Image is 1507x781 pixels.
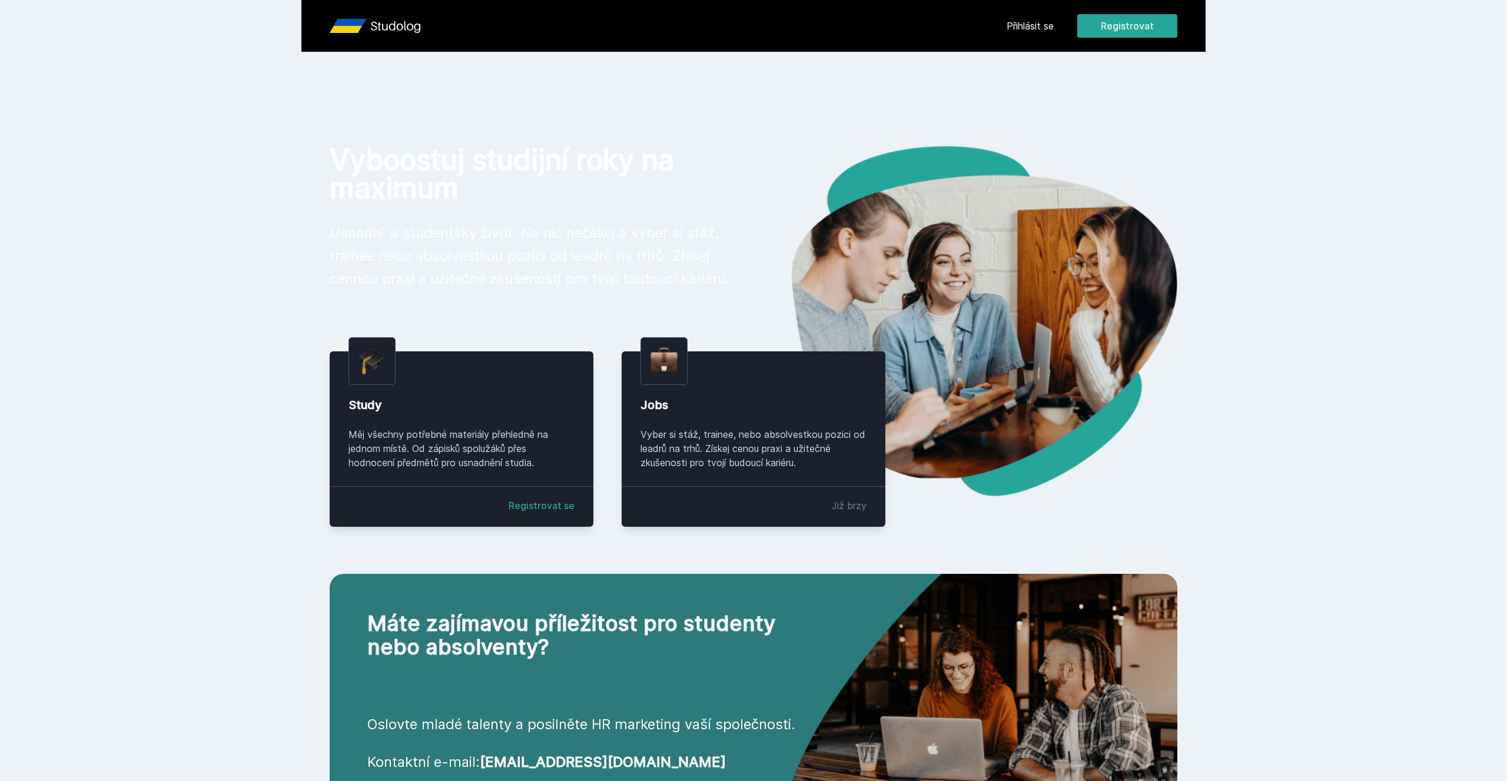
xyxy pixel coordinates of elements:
div: Měj všechny potřebné materiály přehledně na jednom místě. Od zápisků spolužáků přes hodnocení pře... [348,427,575,470]
h1: Vyboostuj studijní roky na maximum [330,146,735,202]
p: Oslovte mladé talenty a posilněte HR marketing vaší společnosti. [367,715,819,734]
img: briefcase.png [650,345,678,375]
div: Study [348,397,575,413]
p: Kontaktní e-mail: [367,753,819,772]
a: [EMAIL_ADDRESS][DOMAIN_NAME] [480,753,726,770]
p: Usnadni si studentský život. Na nic nečekej a vyber si stáž, trainee nebo absolvestkou pozici od ... [330,221,735,290]
div: Již brzy [832,498,867,513]
img: hero.png [753,146,1177,496]
a: Registrovat se [509,498,575,513]
h2: Máte zajímavou příležitost pro studenty nebo absolventy? [367,611,819,659]
a: Přihlásit se [1007,19,1054,33]
div: Jobs [640,397,867,413]
img: graduation-cap.png [359,347,386,375]
div: Vyber si stáž, trainee, nebo absolvestkou pozici od leadrů na trhů. Získej cenou praxi a užitečné... [640,427,867,470]
button: Registrovat [1077,14,1177,38]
